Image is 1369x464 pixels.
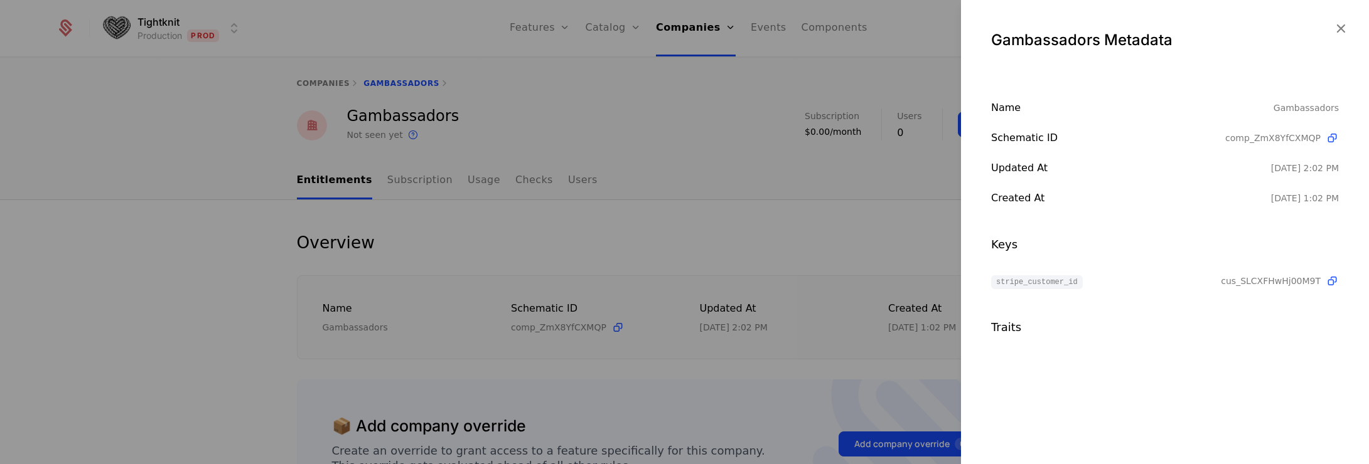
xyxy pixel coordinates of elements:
[1274,100,1339,115] div: Gambassadors
[991,30,1339,50] div: Gambassadors Metadata
[1225,132,1321,144] span: comp_ZmX8YfCXMQP
[991,191,1271,206] div: Created at
[991,130,1225,145] div: Schematic ID
[1221,275,1321,287] span: cus_SLCXFHwHj00M9T
[991,161,1271,176] div: Updated at
[1271,192,1339,204] div: 5/19/25, 1:02 PM
[991,236,1339,253] div: Keys
[991,319,1339,336] div: Traits
[991,100,1274,115] div: Name
[1271,162,1339,174] div: 8/2/25, 2:02 PM
[991,275,1083,289] span: stripe_customer_id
